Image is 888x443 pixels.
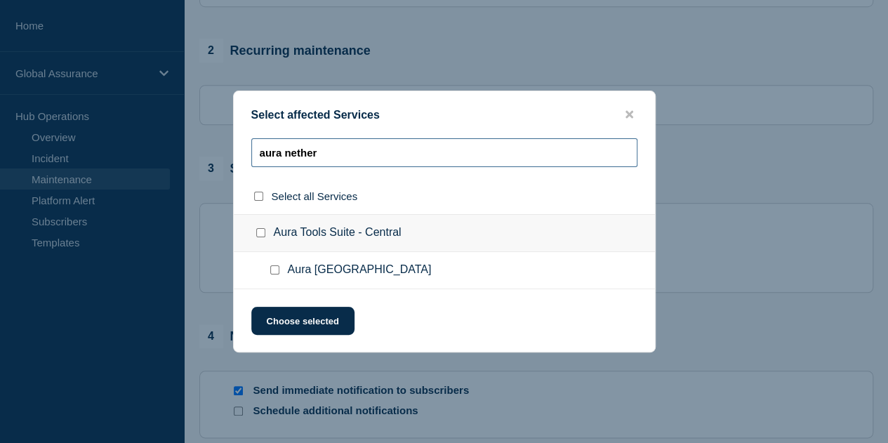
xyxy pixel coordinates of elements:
input: Aura Netherlands checkbox [270,265,279,275]
input: Aura Tools Suite - Central checkbox [256,228,265,237]
div: Aura Tools Suite - Central [234,214,655,252]
input: Search [251,138,637,167]
button: close button [621,108,637,121]
div: Select affected Services [234,108,655,121]
input: select all checkbox [254,192,263,201]
span: Select all Services [272,190,358,202]
button: Choose selected [251,307,354,335]
span: Aura [GEOGRAPHIC_DATA] [288,263,432,277]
